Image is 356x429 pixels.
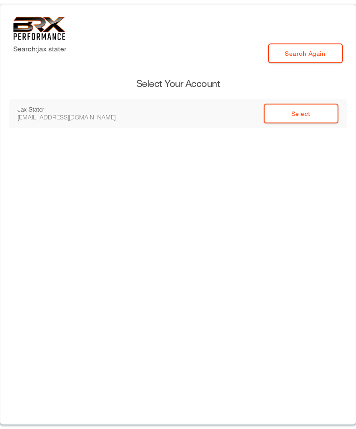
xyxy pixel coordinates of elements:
[264,104,338,123] a: Select
[18,105,136,113] div: Jax Stater
[9,77,347,90] h3: Select Your Account
[13,43,66,54] label: Search: jax stater
[13,17,65,40] img: 6f7da32581c89ca25d665dc3aae533e4f14fe3ef_original.svg
[268,43,343,63] a: Search Again
[18,113,136,121] div: [EMAIL_ADDRESS][DOMAIN_NAME]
